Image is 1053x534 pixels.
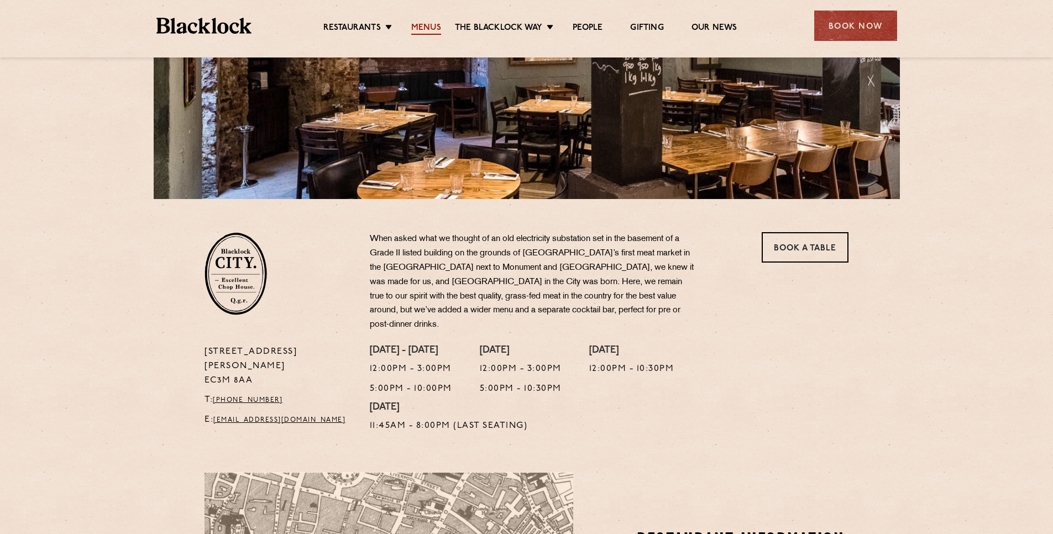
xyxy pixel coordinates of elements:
a: The Blacklock Way [455,23,542,35]
p: 12:00pm - 10:30pm [589,362,674,376]
img: BL_Textured_Logo-footer-cropped.svg [156,18,252,34]
p: T: [205,393,353,407]
a: People [573,23,603,35]
p: 5:00pm - 10:00pm [370,382,452,396]
a: Menus [411,23,441,35]
div: Book Now [814,11,897,41]
p: 12:00pm - 3:00pm [370,362,452,376]
p: 5:00pm - 10:30pm [480,382,562,396]
img: City-stamp-default.svg [205,232,267,315]
a: Gifting [630,23,663,35]
p: When asked what we thought of an old electricity substation set in the basement of a Grade II lis... [370,232,696,332]
p: 11:45am - 8:00pm (Last Seating) [370,419,528,433]
p: 12:00pm - 3:00pm [480,362,562,376]
h4: [DATE] [480,345,562,357]
p: E: [205,413,353,427]
h4: [DATE] [370,402,528,414]
a: [EMAIL_ADDRESS][DOMAIN_NAME] [213,417,345,423]
p: [STREET_ADDRESS][PERSON_NAME] EC3M 8AA [205,345,353,388]
h4: [DATE] - [DATE] [370,345,452,357]
a: Our News [691,23,737,35]
a: [PHONE_NUMBER] [213,397,282,404]
a: Book a Table [762,232,848,263]
h4: [DATE] [589,345,674,357]
a: Restaurants [323,23,381,35]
